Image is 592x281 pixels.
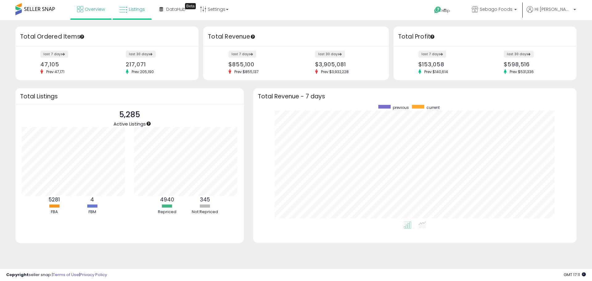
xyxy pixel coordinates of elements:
[126,61,188,68] div: 217,071
[504,51,534,58] label: last 30 days
[442,8,450,13] span: Help
[90,196,94,203] b: 4
[40,51,68,58] label: last 7 days
[74,209,111,215] div: FBM
[393,105,409,110] span: previous
[166,6,186,12] span: DataHub
[53,272,79,278] a: Terms of Use
[527,6,576,20] a: Hi [PERSON_NAME]
[6,272,107,278] div: seller snap | |
[40,61,102,68] div: 47,105
[49,196,60,203] b: 5281
[250,34,256,39] div: Tooltip anchor
[564,272,586,278] span: 2025-09-10 17:11 GMT
[43,69,68,74] span: Prev: 47,171
[129,69,157,74] span: Prev: 205,190
[36,209,73,215] div: FBA
[149,209,186,215] div: Repriced
[507,69,537,74] span: Prev: $531,336
[113,109,146,121] p: 5,285
[315,61,378,68] div: $3,905,081
[79,34,85,39] div: Tooltip anchor
[20,32,194,41] h3: Total Ordered Items
[6,272,29,278] strong: Copyright
[504,61,566,68] div: $598,516
[231,69,262,74] span: Prev: $855,137
[430,34,435,39] div: Tooltip anchor
[318,69,352,74] span: Prev: $3,932,228
[208,32,384,41] h3: Total Revenue
[20,94,239,99] h3: Total Listings
[126,51,156,58] label: last 30 days
[315,51,345,58] label: last 30 days
[429,2,462,20] a: Help
[480,6,512,12] span: Sebago Foods
[228,51,256,58] label: last 7 days
[418,61,480,68] div: $153,058
[146,121,151,126] div: Tooltip anchor
[185,3,196,9] div: Tooltip anchor
[228,61,291,68] div: $855,100
[187,209,224,215] div: Not Repriced
[160,196,174,203] b: 4940
[434,6,442,14] i: Get Help
[426,105,440,110] span: current
[85,6,105,12] span: Overview
[421,69,451,74] span: Prev: $140,614
[113,121,146,127] span: Active Listings
[200,196,210,203] b: 345
[129,6,145,12] span: Listings
[418,51,446,58] label: last 7 days
[80,272,107,278] a: Privacy Policy
[398,32,572,41] h3: Total Profit
[535,6,572,12] span: Hi [PERSON_NAME]
[258,94,572,99] h3: Total Revenue - 7 days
